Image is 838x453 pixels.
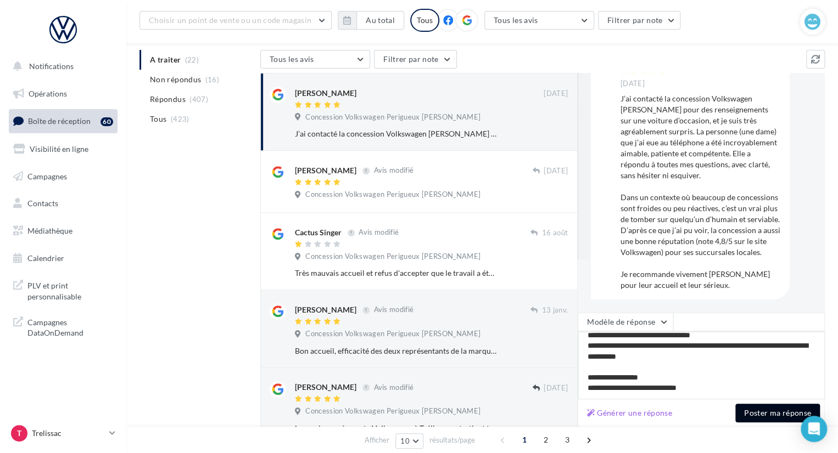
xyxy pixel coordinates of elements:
span: Avis modifié [373,383,414,392]
div: Le service après-vente Volkswagen à Trélissac entretient tous mes véhicules Volkswagen depuis des... [295,423,496,434]
span: Tous les avis [270,54,314,64]
button: Modèle de réponse [578,313,673,331]
button: Poster ma réponse [735,404,820,422]
button: Filtrer par note [374,50,457,69]
span: Boîte de réception [28,116,91,126]
a: Calendrier [7,247,120,270]
span: Contacts [27,199,58,208]
div: J’ai contacté la concession Volkswagen [PERSON_NAME] pour des renseignements sur une voiture d’oc... [295,128,496,139]
button: Au total [338,11,404,30]
span: [DATE] [621,79,645,89]
span: 2 [537,431,555,449]
button: Filtrer par note [598,11,681,30]
a: Visibilité en ligne [7,138,120,161]
span: Non répondus [150,74,201,85]
span: Concession Volkswagen Perigueux [PERSON_NAME] [305,112,481,122]
span: Tous [150,114,166,124]
div: Open Intercom Messenger [801,416,827,442]
span: Avis modifié [373,305,414,314]
span: [DATE] [544,166,568,176]
button: 10 [395,433,423,449]
div: Cactus Singer [295,227,342,238]
span: Campagnes DataOnDemand [27,315,113,338]
button: Générer une réponse [583,406,677,420]
div: J’ai contacté la concession Volkswagen [PERSON_NAME] pour des renseignements sur une voiture d’oc... [621,93,781,291]
a: PLV et print personnalisable [7,274,120,306]
span: Notifications [29,61,74,71]
span: 13 janv. [541,305,568,315]
span: PLV et print personnalisable [27,278,113,302]
span: Opérations [29,89,67,98]
span: Médiathèque [27,226,72,235]
span: Tous les avis [494,15,538,25]
span: Avis modifié [373,166,414,175]
span: Concession Volkswagen Perigueux [PERSON_NAME] [305,406,481,416]
span: 1 [516,431,533,449]
span: Concession Volkswagen Perigueux [PERSON_NAME] [305,329,481,339]
span: 16 août [542,228,568,238]
div: Très mauvais accueil et refus d'accepter que le travail a été mal fait... à moi de payer à nouvea... [295,268,496,279]
a: Contacts [7,192,120,215]
span: résultats/page [429,435,475,445]
p: Trelissac [32,428,105,439]
a: Boîte de réception60 [7,109,120,133]
span: Calendrier [27,253,64,263]
span: [DATE] [544,89,568,99]
span: [DATE] [544,383,568,393]
span: Campagnes [27,171,67,180]
span: (16) [205,75,219,84]
button: Choisir un point de vente ou un code magasin [139,11,332,30]
div: [PERSON_NAME] [295,304,356,315]
span: Avis modifié [359,228,399,237]
div: [PERSON_NAME] [295,382,356,393]
span: Concession Volkswagen Perigueux [PERSON_NAME] [305,252,481,262]
div: [PERSON_NAME] [295,88,356,99]
a: Médiathèque [7,219,120,242]
span: (407) [189,95,208,104]
span: T [17,428,21,439]
a: T Trelissac [9,423,118,444]
div: Bon accueil, efficacité des deux représentants de la marque VW. Découverte du client, engagement,... [295,346,496,356]
a: Campagnes DataOnDemand [7,310,120,343]
span: Afficher [365,435,389,445]
div: 60 [100,117,113,126]
button: Notifications [7,55,115,78]
div: Tous [410,9,439,32]
button: Tous les avis [260,50,370,69]
a: Campagnes [7,165,120,188]
div: [PERSON_NAME] [295,165,356,176]
span: Répondus [150,94,186,105]
button: Tous les avis [484,11,594,30]
span: 10 [400,437,410,445]
span: Choisir un point de vente ou un code magasin [149,15,311,25]
span: (423) [171,115,189,123]
a: Opérations [7,82,120,105]
button: Au total [356,11,404,30]
span: Concession Volkswagen Perigueux [PERSON_NAME] [305,190,481,200]
span: 3 [558,431,576,449]
span: Visibilité en ligne [30,144,88,154]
